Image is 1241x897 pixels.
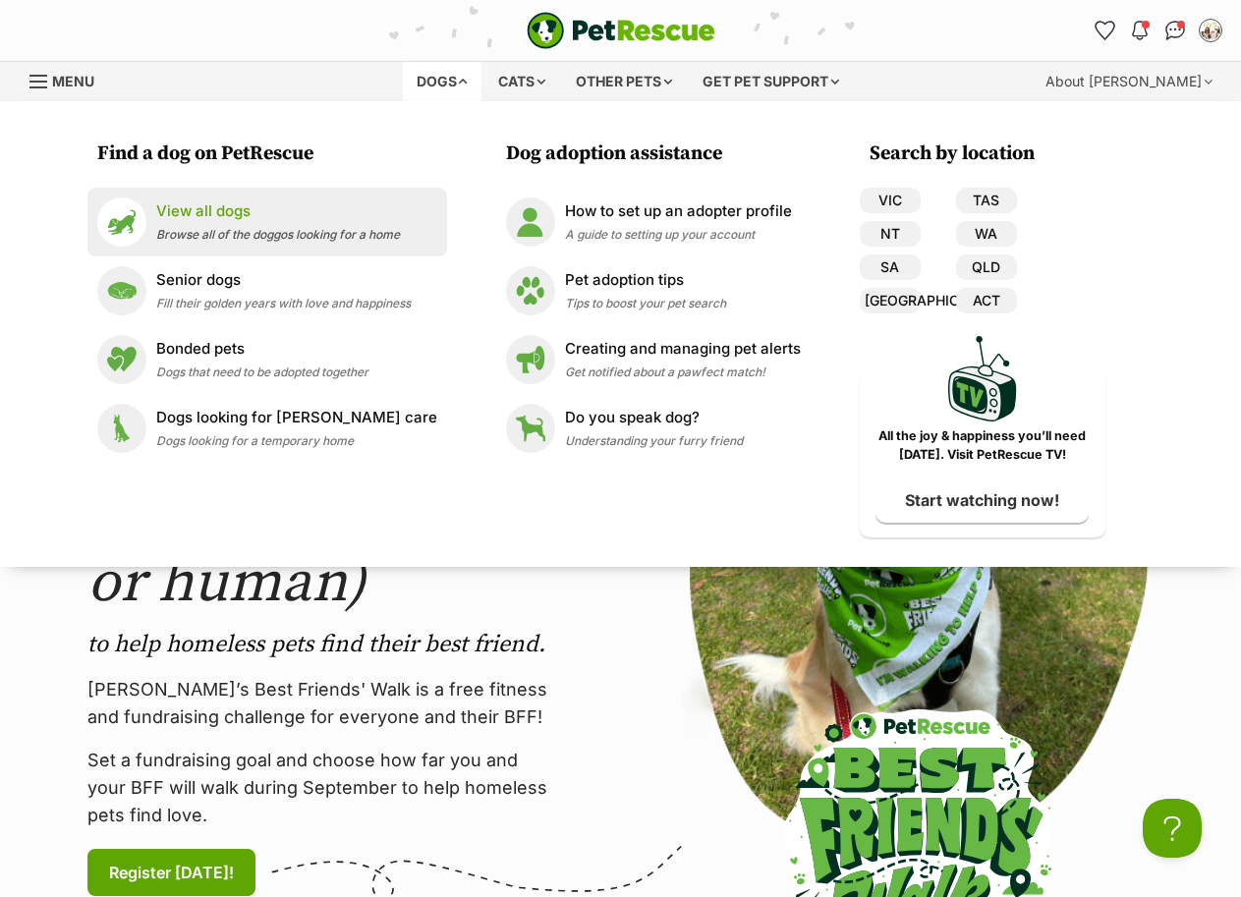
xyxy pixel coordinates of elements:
[948,336,1017,421] img: PetRescue TV logo
[689,62,853,101] div: Get pet support
[97,404,437,453] a: Dogs looking for foster care Dogs looking for [PERSON_NAME] care Dogs looking for a temporary home
[565,433,743,448] span: Understanding your furry friend
[956,254,1017,280] a: QLD
[87,676,559,731] p: [PERSON_NAME]’s Best Friends' Walk is a free fitness and fundraising challenge for everyone and t...
[87,436,559,613] h2: Walk with your best friend
[1159,15,1191,46] a: Conversations
[506,266,555,315] img: Pet adoption tips
[97,266,146,315] img: Senior dogs
[1201,21,1220,40] img: Tim or Narelle Walsh profile pic
[956,188,1017,213] a: TAS
[97,335,146,384] img: Bonded pets
[565,364,765,379] span: Get notified about a pawfect match!
[97,140,447,168] h3: Find a dog on PetRescue
[506,197,801,247] a: How to set up an adopter profile How to set up an adopter profile A guide to setting up your account
[87,629,559,660] p: to help homeless pets find their best friend.
[1132,21,1148,40] img: notifications-46538b983faf8c2785f20acdc204bb7945ddae34d4c08c2a6579f10ce5e182be.svg
[860,188,921,213] a: VIC
[527,12,715,49] img: logo-e224e6f780fb5917bec1dbf3a21bbac754714ae5b6737aabdf751b685950b380.svg
[156,407,437,429] p: Dogs looking for [PERSON_NAME] care
[565,269,726,292] p: Pet adoption tips
[156,269,411,292] p: Senior dogs
[506,404,555,453] img: Do you speak dog?
[87,747,559,829] p: Set a fundraising goal and choose how far you and your BFF will walk during September to help hom...
[565,227,755,242] span: A guide to setting up your account
[1143,799,1202,858] iframe: Help Scout Beacon - Open
[565,407,743,429] p: Do you speak dog?
[109,861,234,884] span: Register [DATE]!
[956,288,1017,313] a: ACT
[156,227,400,242] span: Browse all of the doggos looking for a home
[156,296,411,310] span: Fill their golden years with love and happiness
[506,335,801,384] a: Creating and managing pet alerts Creating and managing pet alerts Get notified about a pawfect ma...
[1165,21,1186,40] img: chat-41dd97257d64d25036548639549fe6c8038ab92f7586957e7f3b1b290dea8141.svg
[506,266,801,315] a: Pet adoption tips Pet adoption tips Tips to boost your pet search
[87,849,255,896] a: Register [DATE]!
[29,62,108,97] a: Menu
[875,477,1089,523] a: Start watching now!
[1089,15,1120,46] a: Favourites
[506,404,801,453] a: Do you speak dog? Do you speak dog? Understanding your furry friend
[97,266,437,315] a: Senior dogs Senior dogs Fill their golden years with love and happiness
[565,296,726,310] span: Tips to boost your pet search
[860,254,921,280] a: SA
[97,335,437,384] a: Bonded pets Bonded pets Dogs that need to be adopted together
[565,338,801,361] p: Creating and managing pet alerts
[1089,15,1226,46] ul: Account quick links
[156,200,400,223] p: View all dogs
[484,62,559,101] div: Cats
[156,433,354,448] span: Dogs looking for a temporary home
[52,73,94,89] span: Menu
[860,288,921,313] a: [GEOGRAPHIC_DATA]
[1032,62,1226,101] div: About [PERSON_NAME]
[156,364,368,379] span: Dogs that need to be adopted together
[506,140,811,168] h3: Dog adoption assistance
[506,335,555,384] img: Creating and managing pet alerts
[156,338,368,361] p: Bonded pets
[97,197,437,247] a: View all dogs View all dogs Browse all of the doggos looking for a home
[97,404,146,453] img: Dogs looking for foster care
[956,221,1017,247] a: WA
[403,62,481,101] div: Dogs
[97,197,146,247] img: View all dogs
[870,140,1105,168] h3: Search by location
[860,221,921,247] a: NT
[1195,15,1226,46] button: My account
[1124,15,1156,46] button: Notifications
[562,62,686,101] div: Other pets
[874,427,1091,465] p: All the joy & happiness you’ll need [DATE]. Visit PetRescue TV!
[527,12,715,49] a: PetRescue
[506,197,555,247] img: How to set up an adopter profile
[565,200,792,223] p: How to set up an adopter profile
